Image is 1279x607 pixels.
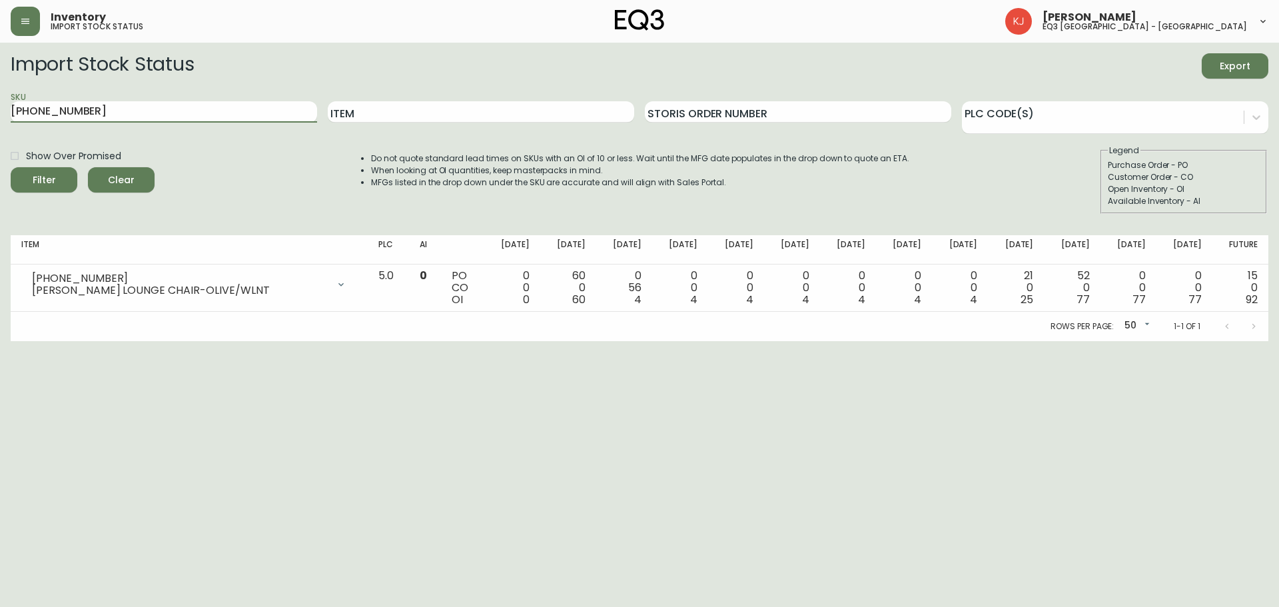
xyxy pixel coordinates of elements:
[887,270,921,306] div: 0 0
[99,172,144,189] span: Clear
[999,270,1033,306] div: 21 0
[452,292,463,307] span: OI
[1119,315,1152,337] div: 50
[652,235,708,265] th: [DATE]
[1043,12,1136,23] span: [PERSON_NAME]
[607,270,641,306] div: 0 56
[1055,270,1089,306] div: 52 0
[11,167,77,193] button: Filter
[540,235,596,265] th: [DATE]
[970,292,977,307] span: 4
[484,235,540,265] th: [DATE]
[1167,270,1202,306] div: 0 0
[1021,292,1033,307] span: 25
[708,235,764,265] th: [DATE]
[409,235,441,265] th: AI
[1108,195,1260,207] div: Available Inventory - AI
[1202,53,1268,79] button: Export
[1111,270,1146,306] div: 0 0
[764,235,820,265] th: [DATE]
[1043,23,1247,31] h5: eq3 [GEOGRAPHIC_DATA] - [GEOGRAPHIC_DATA]
[1188,292,1202,307] span: 77
[32,273,328,285] div: [PHONE_NUMBER]
[988,235,1044,265] th: [DATE]
[746,292,753,307] span: 4
[1051,320,1114,332] p: Rows per page:
[371,153,909,165] li: Do not quote standard lead times on SKUs with an OI of 10 or less. Wait until the MFG date popula...
[943,270,977,306] div: 0 0
[1223,270,1258,306] div: 15 0
[932,235,988,265] th: [DATE]
[876,235,932,265] th: [DATE]
[914,292,921,307] span: 4
[1108,183,1260,195] div: Open Inventory - OI
[371,165,909,177] li: When looking at OI quantities, keep masterpacks in mind.
[820,235,876,265] th: [DATE]
[775,270,809,306] div: 0 0
[572,292,586,307] span: 60
[11,235,368,265] th: Item
[368,265,409,312] td: 5.0
[551,270,586,306] div: 60 0
[1108,171,1260,183] div: Customer Order - CO
[494,270,529,306] div: 0 0
[615,9,664,31] img: logo
[420,268,427,283] span: 0
[1212,58,1258,75] span: Export
[1156,235,1212,265] th: [DATE]
[1100,235,1156,265] th: [DATE]
[368,235,409,265] th: PLC
[1005,8,1032,35] img: 24a625d34e264d2520941288c4a55f8e
[33,172,56,189] div: Filter
[88,167,155,193] button: Clear
[1212,235,1268,265] th: Future
[371,177,909,189] li: MFGs listed in the drop down under the SKU are accurate and will align with Sales Portal.
[1246,292,1258,307] span: 92
[32,285,328,297] div: [PERSON_NAME] LOUNGE CHAIR-OLIVE/WLNT
[1108,159,1260,171] div: Purchase Order - PO
[51,23,143,31] h5: import stock status
[26,149,121,163] span: Show Over Promised
[452,270,473,306] div: PO CO
[1044,235,1100,265] th: [DATE]
[1174,320,1200,332] p: 1-1 of 1
[523,292,530,307] span: 0
[1132,292,1146,307] span: 77
[1108,145,1140,157] legend: Legend
[719,270,753,306] div: 0 0
[690,292,697,307] span: 4
[634,292,641,307] span: 4
[11,53,194,79] h2: Import Stock Status
[1076,292,1090,307] span: 77
[596,235,652,265] th: [DATE]
[21,270,357,299] div: [PHONE_NUMBER][PERSON_NAME] LOUNGE CHAIR-OLIVE/WLNT
[663,270,697,306] div: 0 0
[802,292,809,307] span: 4
[858,292,865,307] span: 4
[51,12,106,23] span: Inventory
[831,270,865,306] div: 0 0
